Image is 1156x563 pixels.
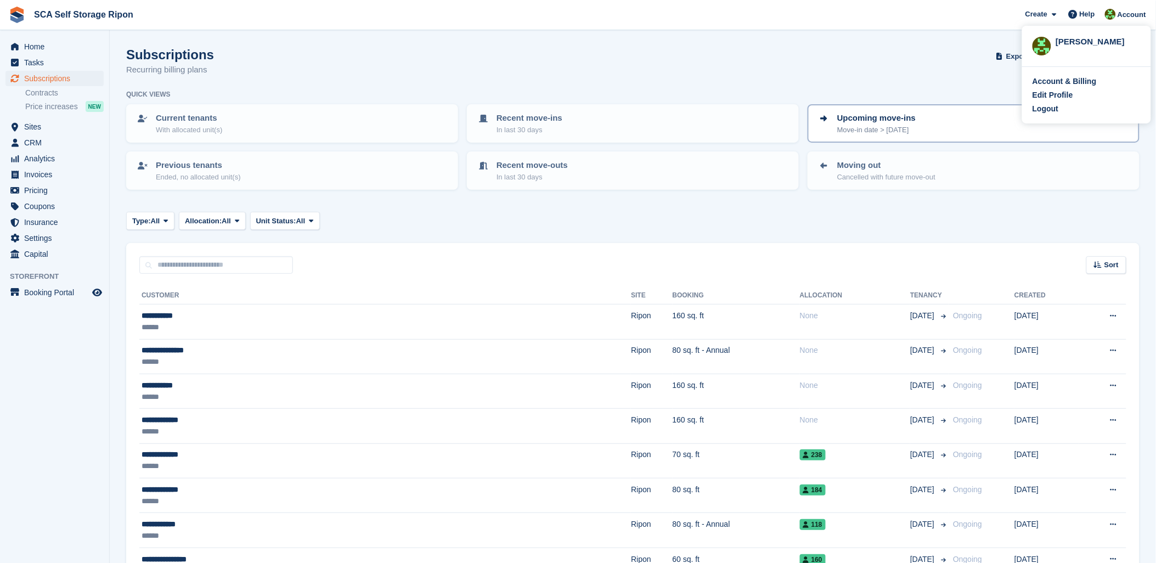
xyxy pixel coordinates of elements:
[5,215,104,230] a: menu
[910,484,937,496] span: [DATE]
[497,112,562,125] p: Recent move-ins
[631,339,672,374] td: Ripon
[1033,103,1058,115] div: Logout
[151,216,160,227] span: All
[24,246,90,262] span: Capital
[953,415,982,424] span: Ongoing
[800,310,910,322] div: None
[673,409,800,443] td: 160 sq. ft
[1014,443,1079,478] td: [DATE]
[25,100,104,112] a: Price increases NEW
[1014,513,1079,548] td: [DATE]
[953,520,982,528] span: Ongoing
[24,55,90,70] span: Tasks
[800,345,910,356] div: None
[809,153,1138,189] a: Moving out Cancelled with future move-out
[631,409,672,443] td: Ripon
[24,71,90,86] span: Subscriptions
[673,478,800,513] td: 80 sq. ft
[673,339,800,374] td: 80 sq. ft - Annual
[673,305,800,339] td: 160 sq. ft
[953,346,982,354] span: Ongoing
[910,380,937,391] span: [DATE]
[631,478,672,513] td: Ripon
[994,47,1042,65] button: Export
[127,153,457,189] a: Previous tenants Ended, no allocated unit(s)
[800,287,910,305] th: Allocation
[126,64,214,76] p: Recurring billing plans
[1033,76,1141,87] a: Account & Billing
[1014,305,1079,339] td: [DATE]
[5,246,104,262] a: menu
[468,153,798,189] a: Recent move-outs In last 30 days
[809,105,1138,142] a: Upcoming move-ins Move-in date > [DATE]
[5,39,104,54] a: menu
[185,216,222,227] span: Allocation:
[222,216,231,227] span: All
[24,39,90,54] span: Home
[910,414,937,426] span: [DATE]
[24,215,90,230] span: Insurance
[126,89,171,99] h6: Quick views
[5,167,104,182] a: menu
[1014,374,1079,408] td: [DATE]
[910,519,937,530] span: [DATE]
[1033,76,1097,87] div: Account & Billing
[156,172,241,183] p: Ended, no allocated unit(s)
[156,159,241,172] p: Previous tenants
[953,381,982,390] span: Ongoing
[5,183,104,198] a: menu
[139,287,631,305] th: Customer
[5,135,104,150] a: menu
[837,159,935,172] p: Moving out
[24,167,90,182] span: Invoices
[1104,260,1119,271] span: Sort
[631,374,672,408] td: Ripon
[24,135,90,150] span: CRM
[837,125,916,136] p: Move-in date > [DATE]
[24,151,90,166] span: Analytics
[910,345,937,356] span: [DATE]
[5,151,104,166] a: menu
[953,485,982,494] span: Ongoing
[910,287,949,305] th: Tenancy
[673,513,800,548] td: 80 sq. ft - Annual
[1033,89,1073,101] div: Edit Profile
[5,119,104,134] a: menu
[1033,103,1141,115] a: Logout
[673,443,800,478] td: 70 sq. ft
[1080,9,1095,20] span: Help
[91,286,104,299] a: Preview store
[910,449,937,460] span: [DATE]
[631,443,672,478] td: Ripon
[5,230,104,246] a: menu
[10,271,109,282] span: Storefront
[127,105,457,142] a: Current tenants With allocated unit(s)
[673,287,800,305] th: Booking
[497,159,568,172] p: Recent move-outs
[24,230,90,246] span: Settings
[24,119,90,134] span: Sites
[30,5,138,24] a: SCA Self Storage Ripon
[497,172,568,183] p: In last 30 days
[1025,9,1047,20] span: Create
[631,287,672,305] th: Site
[86,101,104,112] div: NEW
[24,199,90,214] span: Coupons
[837,172,935,183] p: Cancelled with future move-out
[910,310,937,322] span: [DATE]
[296,216,306,227] span: All
[800,380,910,391] div: None
[1014,409,1079,443] td: [DATE]
[1118,9,1146,20] span: Account
[24,183,90,198] span: Pricing
[126,47,214,62] h1: Subscriptions
[800,449,826,460] span: 238
[1033,37,1051,55] img: Kelly Neesham
[24,285,90,300] span: Booking Portal
[837,112,916,125] p: Upcoming move-ins
[179,212,246,230] button: Allocation: All
[1014,478,1079,513] td: [DATE]
[800,414,910,426] div: None
[25,88,104,98] a: Contracts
